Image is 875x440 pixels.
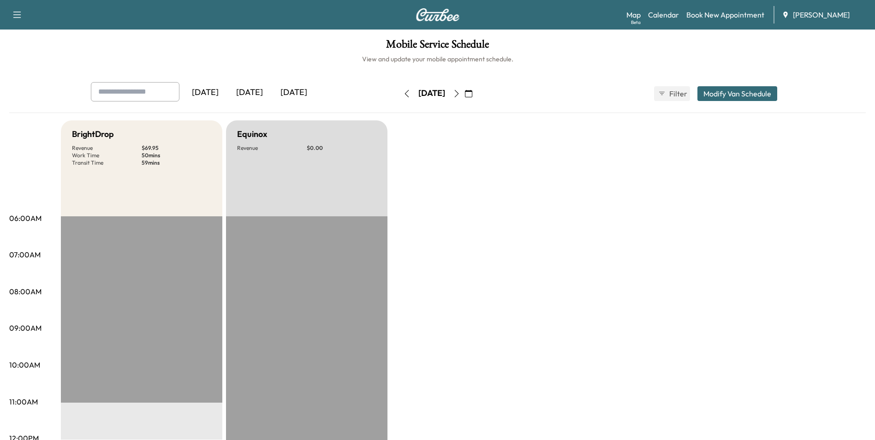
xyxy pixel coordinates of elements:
a: MapBeta [626,9,641,20]
div: [DATE] [418,88,445,99]
p: Work Time [72,152,142,159]
div: [DATE] [272,82,316,103]
p: 59 mins [142,159,211,166]
h5: Equinox [237,128,267,141]
p: 11:00AM [9,396,38,407]
p: Transit Time [72,159,142,166]
div: [DATE] [183,82,227,103]
p: 50 mins [142,152,211,159]
div: [DATE] [227,82,272,103]
p: 10:00AM [9,359,40,370]
img: Curbee Logo [416,8,460,21]
p: $ 0.00 [307,144,376,152]
span: [PERSON_NAME] [793,9,850,20]
p: Revenue [72,144,142,152]
h6: View and update your mobile appointment schedule. [9,54,866,64]
h1: Mobile Service Schedule [9,39,866,54]
a: Calendar [648,9,679,20]
button: Filter [654,86,690,101]
p: Revenue [237,144,307,152]
span: Filter [669,88,686,99]
button: Modify Van Schedule [697,86,777,101]
div: Beta [631,19,641,26]
p: 06:00AM [9,213,42,224]
p: 09:00AM [9,322,42,333]
p: 08:00AM [9,286,42,297]
h5: BrightDrop [72,128,114,141]
p: $ 69.95 [142,144,211,152]
a: Book New Appointment [686,9,764,20]
p: 07:00AM [9,249,41,260]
